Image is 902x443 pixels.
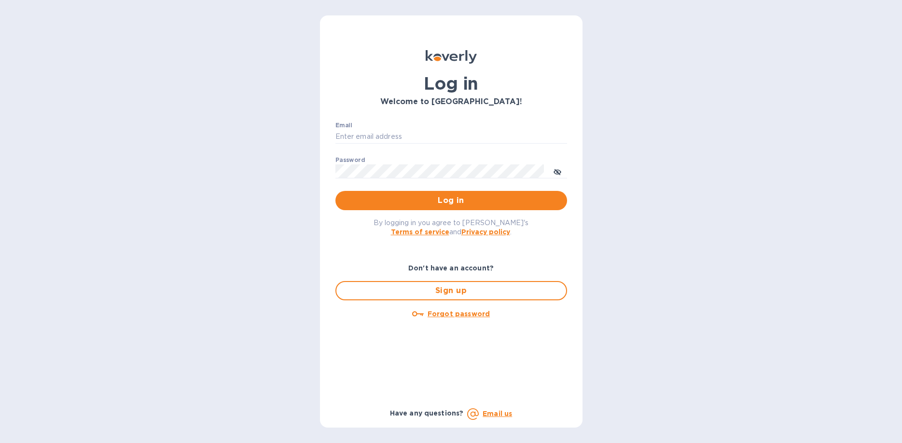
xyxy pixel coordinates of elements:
[390,409,464,417] b: Have any questions?
[461,228,510,236] a: Privacy policy
[428,310,490,318] u: Forgot password
[483,410,512,417] a: Email us
[335,73,567,94] h1: Log in
[548,161,567,181] button: toggle password visibility
[335,157,365,163] label: Password
[335,281,567,300] button: Sign up
[335,130,567,144] input: Enter email address
[335,191,567,210] button: Log in
[391,228,449,236] a: Terms of service
[344,285,558,296] span: Sign up
[343,195,559,206] span: Log in
[335,97,567,107] h3: Welcome to [GEOGRAPHIC_DATA]!
[335,122,352,128] label: Email
[408,264,494,272] b: Don't have an account?
[374,219,528,236] span: By logging in you agree to [PERSON_NAME]'s and .
[426,50,477,64] img: Koverly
